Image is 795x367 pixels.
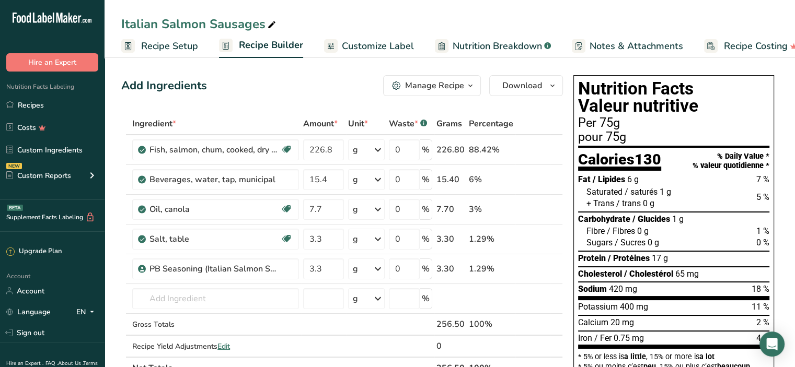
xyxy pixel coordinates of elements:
div: Salt, table [149,233,280,245]
span: Customize Label [342,39,414,53]
div: 226.80 [436,144,465,156]
span: 0 g [648,238,659,247]
div: 1.29% [469,263,513,275]
div: 7.70 [436,203,465,216]
span: a little [624,352,646,361]
span: / Fibres [607,226,635,236]
span: Recipe Builder [239,38,303,52]
span: Potassium [578,302,618,312]
div: 100% [469,318,513,330]
div: g [353,292,358,305]
div: 6% [469,173,513,186]
div: 0 [436,340,465,352]
div: PB Seasoning (Italian Salmon Sausages) [149,263,280,275]
a: Notes & Attachments [572,34,683,58]
span: a lot [699,352,715,361]
span: Grams [436,117,462,130]
div: Open Intercom Messenger [759,332,785,357]
div: NEW [6,163,22,169]
div: g [353,203,358,216]
span: Cholesterol [578,269,622,279]
span: / saturés [625,187,658,197]
div: 88.42% [469,144,513,156]
div: Per 75g [578,117,769,129]
span: 5 % [756,192,769,202]
span: 0 g [643,198,654,208]
span: Edit [217,341,230,351]
div: 256.50 [436,318,465,330]
div: Fish, salmon, chum, cooked, dry heat [149,144,280,156]
div: Custom Reports [6,170,71,181]
div: Oil, canola [149,203,280,216]
span: / Glucides [632,214,670,224]
div: g [353,144,358,156]
a: Language [6,303,51,321]
span: Fibre [586,226,605,236]
h1: Nutrition Facts Valeur nutritive [578,80,769,115]
span: Nutrition Breakdown [453,39,542,53]
div: Waste [389,117,427,130]
div: 1.29% [469,233,513,245]
span: / Fer [594,333,612,343]
span: 0 g [637,226,649,236]
div: EN [76,305,98,318]
span: 1 g [672,214,684,224]
div: Recipe Yield Adjustments [132,341,299,352]
span: 130 [635,150,661,168]
span: / Lipides [593,174,625,184]
input: Add Ingredient [132,288,299,309]
div: pour 75g [578,131,769,144]
span: Ingredient [132,117,176,130]
div: Upgrade Plan [6,246,62,257]
a: About Us . [58,360,83,367]
span: / Cholestérol [624,269,673,279]
span: 65 mg [675,269,699,279]
span: Protein [578,253,606,263]
span: Percentage [469,117,513,130]
span: 11 % [752,302,769,312]
span: 4 % [756,333,769,343]
span: Sodium [578,284,607,294]
span: Calcium [578,317,608,327]
button: Download [489,75,563,96]
span: 17 g [652,253,668,263]
span: Download [502,79,542,92]
span: 1 % [756,226,769,236]
button: Hire an Expert [6,53,98,72]
div: % Daily Value * % valeur quotidienne * [693,152,769,170]
div: 3% [469,203,513,216]
span: + Trans [586,198,614,208]
span: Fat [578,174,591,184]
span: Recipe Setup [141,39,198,53]
span: Sugars [586,238,613,247]
div: 3.30 [436,233,465,245]
span: Notes & Attachments [590,39,683,53]
span: 0 % [756,238,769,247]
a: Nutrition Breakdown [435,34,551,58]
span: 7 % [756,174,769,184]
span: / Sucres [615,238,646,247]
span: Recipe Costing [724,39,788,53]
div: g [353,233,358,245]
span: / Protéines [608,253,650,263]
div: 3.30 [436,263,465,275]
div: g [353,263,358,275]
span: 420 mg [609,284,637,294]
a: Customize Label [324,34,414,58]
div: Beverages, water, tap, municipal [149,173,280,186]
div: Calories [578,152,661,171]
span: Carbohydrate [578,214,630,224]
div: Manage Recipe [405,79,464,92]
a: Hire an Expert . [6,360,43,367]
a: Recipe Setup [121,34,198,58]
span: 1 g [660,187,671,197]
div: Gross Totals [132,319,299,330]
span: Amount [303,117,338,130]
span: 6 g [627,174,639,184]
div: Italian Salmon Sausages [121,15,278,33]
div: 15.40 [436,173,465,186]
span: 18 % [752,284,769,294]
span: 400 mg [620,302,648,312]
span: Unit [348,117,368,130]
span: 0.75 mg [614,333,644,343]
